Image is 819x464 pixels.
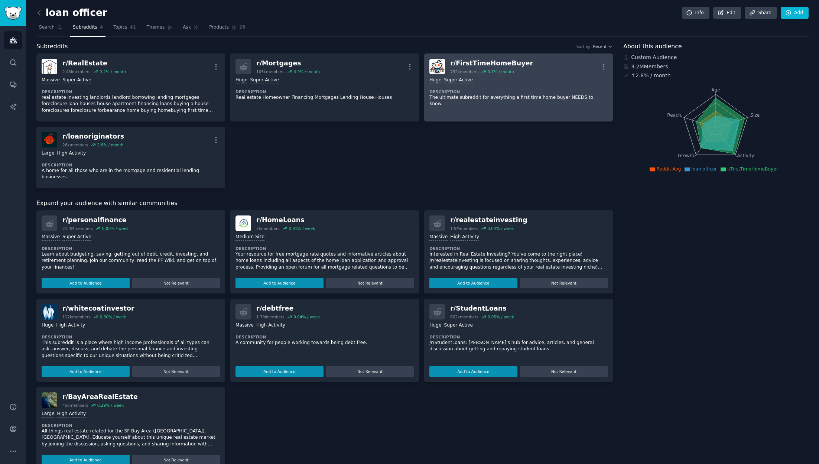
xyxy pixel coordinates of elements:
[42,246,220,251] dt: Description
[62,132,124,141] div: r/ loanoriginators
[235,251,414,271] p: Your resource for free mortgage rate quotes and informative articles about home loans including a...
[180,22,201,37] a: Ask
[429,278,517,288] button: Add to Audience
[97,403,124,408] div: 0.29 % / week
[42,77,60,84] div: Massive
[42,304,57,319] img: whitecoatinvestor
[39,24,55,31] span: Search
[42,366,130,377] button: Add to Audience
[256,59,320,68] div: r/ Mortgages
[36,7,107,19] h2: loan officer
[42,392,57,408] img: BayAreaRealEstate
[62,314,91,319] div: 112k members
[429,340,608,353] p: /r/StudentLoans: [PERSON_NAME]'s hub for advice, articles, and general discussion about getting a...
[42,334,220,340] dt: Description
[623,63,809,71] div: 3.2M Members
[102,226,129,231] div: 0.00 % / week
[593,44,613,49] button: Recent
[429,94,608,107] p: The ultimate subreddit for everything a first time home buyer NEEDS to know.
[656,166,681,172] span: Reddit Avg
[36,22,65,37] a: Search
[256,69,285,74] div: 105k members
[256,322,285,329] div: High Activity
[682,7,709,19] a: Info
[450,215,527,225] div: r/ realestateinvesting
[576,44,591,49] div: Sort by
[62,234,91,241] div: Super Active
[429,334,608,340] dt: Description
[100,69,126,74] div: 0.2 % / month
[250,77,279,84] div: Super Active
[42,340,220,359] p: This subreddit is a place where high income professionals of all types can ask, answer, discuss, ...
[450,314,478,319] div: 662k members
[56,322,85,329] div: High Activity
[42,423,220,428] dt: Description
[429,246,608,251] dt: Description
[42,322,53,329] div: Huge
[781,7,809,19] a: Add
[429,366,517,377] button: Add to Audience
[326,278,414,288] button: Not Relevant
[42,59,57,74] img: RealEstate
[230,53,419,121] a: r/Mortgages105kmembers4.9% / monthHugeSuper ActiveDescriptionReal estate Homeowner Financing Mort...
[444,77,473,84] div: Super Active
[62,403,88,408] div: 45k members
[57,150,86,157] div: High Activity
[62,69,91,74] div: 2.4M members
[623,53,809,61] div: Custom Audience
[450,234,479,241] div: High Activity
[235,94,414,101] p: Real estate Homeowner Financing Mortgages Lending House Houses
[444,322,473,329] div: Super Active
[62,392,138,402] div: r/ BayAreaRealEstate
[450,226,478,231] div: 1.9M members
[4,7,22,20] img: GummySearch logo
[429,322,441,329] div: Huge
[293,314,320,319] div: 0.04 % / week
[235,215,251,231] img: HomeLoans
[132,278,220,288] button: Not Relevant
[488,69,514,74] div: 0.7 % / month
[73,24,97,31] span: Subreddits
[132,366,220,377] button: Not Relevant
[429,77,441,84] div: Huge
[450,69,478,74] div: 732k members
[42,132,57,147] img: loanoriginators
[326,366,414,377] button: Not Relevant
[488,314,514,319] div: 0.05 % / week
[256,226,280,231] div: 7k members
[750,112,760,117] tspan: Size
[36,53,225,121] a: RealEstater/RealEstate2.4Mmembers0.2% / monthMassiveSuper ActiveDescriptionreal estate investing ...
[667,112,682,117] tspan: Reach
[97,142,124,147] div: 2.8 % / month
[113,24,127,31] span: Topics
[424,53,613,121] a: FirstTimeHomeBuyerr/FirstTimeHomeBuyer732kmembers0.7% / monthHugeSuper ActiveDescriptionThe ultim...
[42,89,220,94] dt: Description
[207,22,248,37] a: Products28
[593,44,606,49] span: Recent
[239,24,246,31] span: 28
[36,199,177,208] span: Expand your audience with similar communities
[36,127,225,188] a: loanoriginatorsr/loanoriginators26kmembers2.8% / monthLargeHigh ActivityDescriptionA home for all...
[745,7,777,19] a: Share
[289,226,315,231] div: 0.91 % / week
[429,59,445,74] img: FirstTimeHomeBuyer
[256,215,315,225] div: r/ HomeLoans
[520,278,608,288] button: Not Relevant
[42,150,54,157] div: Large
[520,366,608,377] button: Not Relevant
[62,304,134,313] div: r/ whitecoatinvestor
[183,24,191,31] span: Ask
[691,166,717,172] span: loan officer
[42,428,220,448] p: All things real estate related for the SF Bay Area ([GEOGRAPHIC_DATA]), [GEOGRAPHIC_DATA]. Educat...
[429,251,608,271] p: Interested in Real Estate Investing? You've come to the right place! /r/realestateinvesting is fo...
[235,246,414,251] dt: Description
[294,69,320,74] div: 4.9 % / month
[235,234,264,241] div: Medium Size
[678,153,694,158] tspan: Growth
[144,22,175,37] a: Themes
[57,411,86,418] div: High Activity
[100,314,126,319] div: 0.30 % / week
[111,22,139,37] a: Topics41
[737,153,754,158] tspan: Activity
[100,24,103,31] span: 4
